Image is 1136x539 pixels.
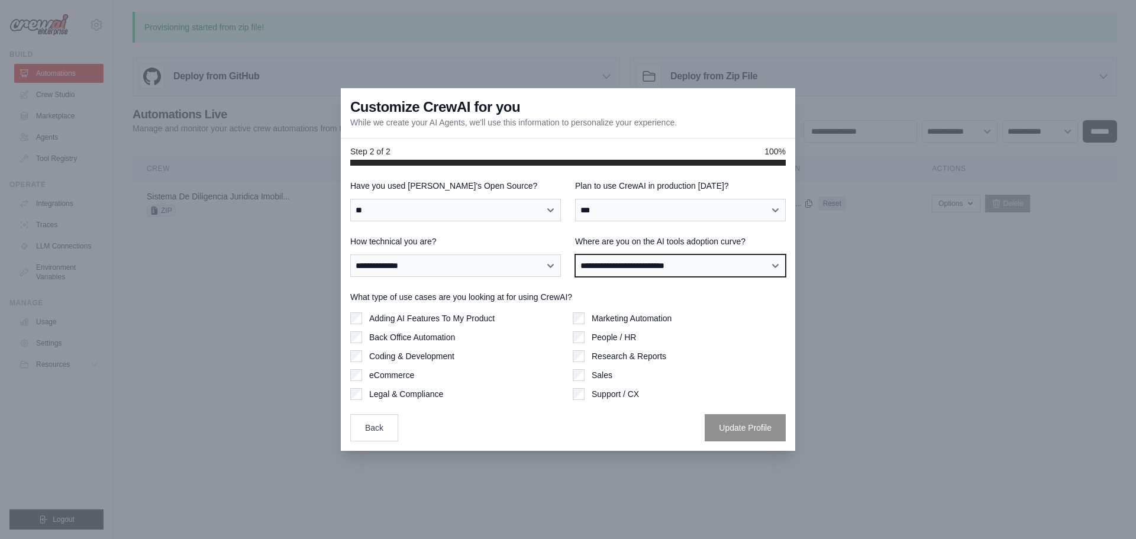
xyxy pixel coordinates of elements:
label: How technical you are? [350,235,561,247]
label: Back Office Automation [369,331,455,343]
label: eCommerce [369,369,414,381]
p: While we create your AI Agents, we'll use this information to personalize your experience. [350,117,677,128]
label: Sales [592,369,612,381]
button: Update Profile [705,414,786,441]
label: Where are you on the AI tools adoption curve? [575,235,786,247]
label: Coding & Development [369,350,454,362]
label: Research & Reports [592,350,666,362]
label: Adding AI Features To My Product [369,312,495,324]
span: Step 2 of 2 [350,146,390,157]
h3: Customize CrewAI for you [350,98,520,117]
span: 100% [764,146,786,157]
label: Support / CX [592,388,639,400]
label: Plan to use CrewAI in production [DATE]? [575,180,786,192]
label: Have you used [PERSON_NAME]'s Open Source? [350,180,561,192]
button: Back [350,414,398,441]
label: People / HR [592,331,636,343]
label: Legal & Compliance [369,388,443,400]
label: Marketing Automation [592,312,672,324]
label: What type of use cases are you looking at for using CrewAI? [350,291,786,303]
